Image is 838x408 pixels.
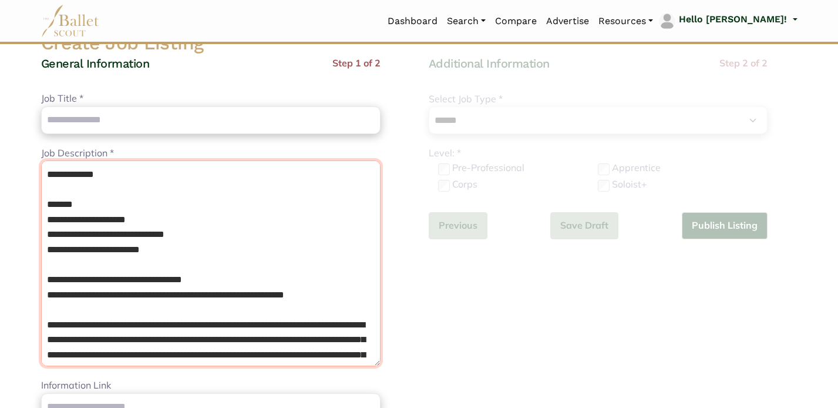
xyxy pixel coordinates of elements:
[41,56,150,71] h4: General Information
[594,9,658,34] a: Resources
[679,12,787,27] p: Hello [PERSON_NAME]!
[490,9,541,34] a: Compare
[41,146,114,161] label: Job Description *
[541,9,594,34] a: Advertise
[658,12,797,31] a: profile picture Hello [PERSON_NAME]!
[332,56,381,71] p: Step 1 of 2
[41,378,111,393] label: Information Link
[659,13,675,29] img: profile picture
[442,9,490,34] a: Search
[383,9,442,34] a: Dashboard
[41,91,83,106] label: Job Title *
